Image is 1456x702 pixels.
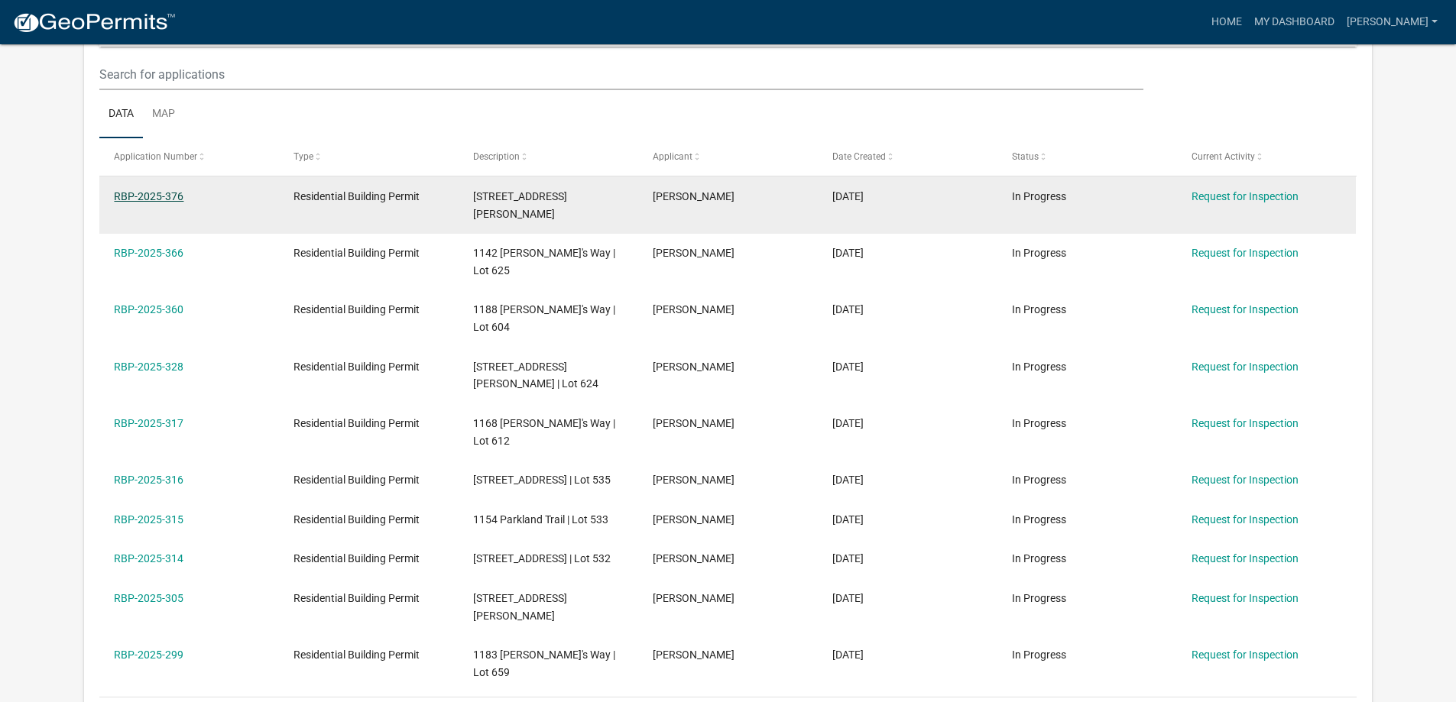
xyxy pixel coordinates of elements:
[653,151,692,162] span: Applicant
[653,303,734,315] span: Stacy
[1012,417,1066,429] span: In Progress
[1012,303,1066,315] span: In Progress
[473,361,598,390] span: 1144 Dustin's Way | Lot 624
[473,247,615,277] span: 1142 Dustin's Way | Lot 625
[293,513,420,526] span: Residential Building Permit
[653,649,734,661] span: Stacy
[473,592,567,622] span: 1166 Dustin's Way | Lot 613
[114,649,183,661] a: RBP-2025-299
[143,90,184,139] a: Map
[1012,361,1066,373] span: In Progress
[293,190,420,202] span: Residential Building Permit
[114,151,197,162] span: Application Number
[114,361,183,373] a: RBP-2025-328
[1248,8,1341,37] a: My Dashboard
[114,592,183,604] a: RBP-2025-305
[114,303,183,315] a: RBP-2025-360
[1012,592,1066,604] span: In Progress
[473,417,615,447] span: 1168 Dustin's Way | Lot 612
[1192,552,1299,565] a: Request for Inspection
[293,303,420,315] span: Residential Building Permit
[1205,8,1248,37] a: Home
[1192,303,1299,315] a: Request for Inspection
[1192,151,1255,162] span: Current Activity
[473,474,611,486] span: 1158 Parkland Trl. | Lot 535
[473,552,611,565] span: 1152 Parkland Trl. | Lot 532
[832,361,864,373] span: 09/02/2025
[832,649,864,661] span: 08/07/2025
[653,247,734,259] span: Stacy
[653,592,734,604] span: Stacy
[99,59,1143,90] input: Search for applications
[1012,151,1039,162] span: Status
[293,649,420,661] span: Residential Building Permit
[1192,417,1299,429] a: Request for Inspection
[293,151,313,162] span: Type
[653,190,734,202] span: Stacy
[114,417,183,429] a: RBP-2025-317
[114,552,183,565] a: RBP-2025-314
[653,552,734,565] span: Stacy
[1012,552,1066,565] span: In Progress
[1012,247,1066,259] span: In Progress
[1192,513,1299,526] a: Request for Inspection
[832,247,864,259] span: 09/24/2025
[832,513,864,526] span: 08/19/2025
[1012,474,1066,486] span: In Progress
[459,138,638,175] datatable-header-cell: Description
[279,138,459,175] datatable-header-cell: Type
[653,361,734,373] span: Stacy
[114,190,183,202] a: RBP-2025-376
[473,649,615,678] span: 1183 Dustin's Way | Lot 659
[1012,649,1066,661] span: In Progress
[99,138,279,175] datatable-header-cell: Application Number
[1192,649,1299,661] a: Request for Inspection
[114,247,183,259] a: RBP-2025-366
[1192,474,1299,486] a: Request for Inspection
[473,151,520,162] span: Description
[818,138,997,175] datatable-header-cell: Date Created
[1192,247,1299,259] a: Request for Inspection
[1012,513,1066,526] span: In Progress
[832,190,864,202] span: 10/03/2025
[1192,361,1299,373] a: Request for Inspection
[653,513,734,526] span: Stacy
[997,138,1176,175] datatable-header-cell: Status
[638,138,818,175] datatable-header-cell: Applicant
[473,513,608,526] span: 1154 Parkland Trail | Lot 533
[114,474,183,486] a: RBP-2025-316
[1012,190,1066,202] span: In Progress
[832,552,864,565] span: 08/19/2025
[293,361,420,373] span: Residential Building Permit
[293,417,420,429] span: Residential Building Permit
[832,417,864,429] span: 08/19/2025
[473,190,567,220] span: 1152 Dustin's Way | Lot 620
[293,474,420,486] span: Residential Building Permit
[832,474,864,486] span: 08/19/2025
[293,247,420,259] span: Residential Building Permit
[114,513,183,526] a: RBP-2025-315
[1192,592,1299,604] a: Request for Inspection
[653,474,734,486] span: Stacy
[832,303,864,315] span: 09/19/2025
[1176,138,1356,175] datatable-header-cell: Current Activity
[293,552,420,565] span: Residential Building Permit
[293,592,420,604] span: Residential Building Permit
[473,303,615,333] span: 1188 Dustin's Way | Lot 604
[99,90,143,139] a: Data
[832,151,886,162] span: Date Created
[1192,190,1299,202] a: Request for Inspection
[832,592,864,604] span: 08/11/2025
[1341,8,1444,37] a: [PERSON_NAME]
[653,417,734,429] span: Stacy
